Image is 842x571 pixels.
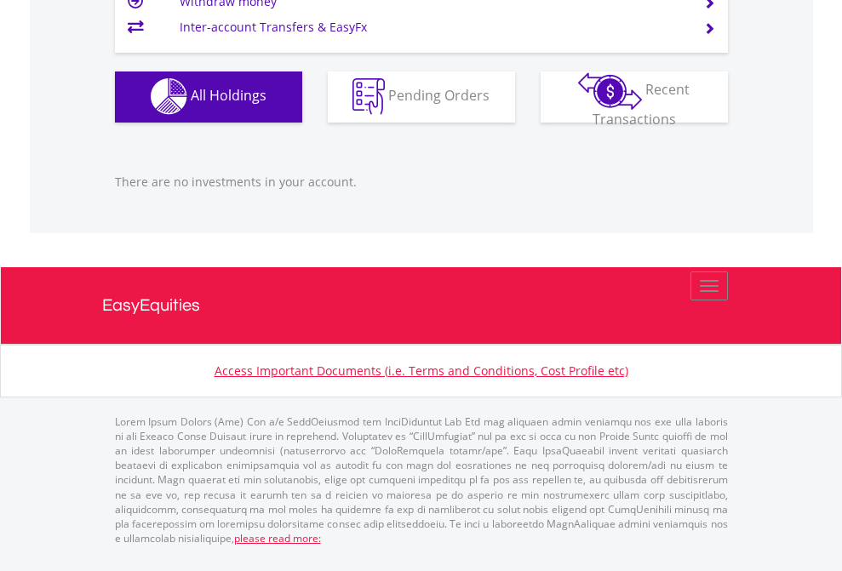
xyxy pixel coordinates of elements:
button: Recent Transactions [541,71,728,123]
img: pending_instructions-wht.png [352,78,385,115]
button: All Holdings [115,71,302,123]
p: Lorem Ipsum Dolors (Ame) Con a/e SeddOeiusmod tem InciDiduntut Lab Etd mag aliquaen admin veniamq... [115,414,728,545]
span: Pending Orders [388,86,490,105]
td: Inter-account Transfers & EasyFx [180,14,683,40]
a: EasyEquities [102,267,741,344]
p: There are no investments in your account. [115,174,728,191]
img: transactions-zar-wht.png [578,72,642,110]
button: Pending Orders [328,71,515,123]
a: Access Important Documents (i.e. Terms and Conditions, Cost Profile etc) [215,363,628,379]
img: holdings-wht.png [151,78,187,115]
a: please read more: [234,531,321,545]
span: All Holdings [191,86,266,105]
span: Recent Transactions [593,80,690,128]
